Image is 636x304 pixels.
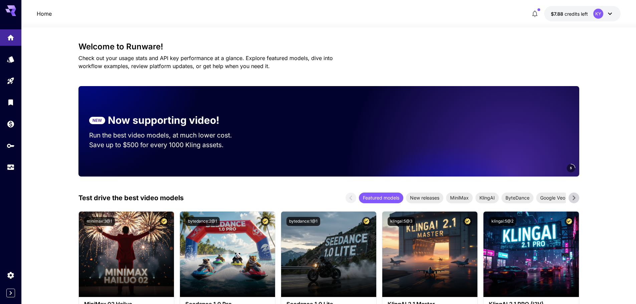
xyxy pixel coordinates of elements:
[362,217,371,226] button: Certified Model – Vetted for best performance and includes a commercial license.
[78,55,333,69] span: Check out your usage stats and API key performance at a glance. Explore featured models, dive int...
[185,217,220,226] button: bytedance:2@1
[37,10,52,18] a: Home
[501,194,534,201] span: ByteDance
[261,217,270,226] button: Certified Model – Vetted for best performance and includes a commercial license.
[593,9,603,19] div: KY
[78,42,579,51] h3: Welcome to Runware!
[37,10,52,18] nav: breadcrumb
[475,193,499,203] div: KlingAI
[7,120,15,128] div: Wallet
[359,193,403,203] div: Featured models
[89,140,245,150] p: Save up to $500 for every 1000 Kling assets.
[475,194,499,201] span: KlingAI
[6,289,15,297] button: Expand sidebar
[160,217,169,226] button: Certified Model – Vetted for best performance and includes a commercial license.
[570,166,572,171] span: 5
[7,98,15,106] div: Library
[180,212,275,297] img: alt
[359,194,403,201] span: Featured models
[536,193,569,203] div: Google Veo
[544,6,621,21] button: $7.87653KY
[78,193,184,203] p: Test drive the best video models
[7,55,15,63] div: Models
[7,163,15,172] div: Usage
[446,193,473,203] div: MiniMax
[108,113,219,128] p: Now supporting video!
[536,194,569,201] span: Google Veo
[382,212,477,297] img: alt
[89,130,245,140] p: Run the best video models, at much lower cost.
[551,10,588,17] div: $7.87653
[483,212,579,297] img: alt
[281,212,376,297] img: alt
[79,212,174,297] img: alt
[551,11,565,17] span: $7.88
[565,11,588,17] span: credits left
[7,31,15,40] div: Home
[7,271,15,279] div: Settings
[463,217,472,226] button: Certified Model – Vetted for best performance and includes a commercial license.
[565,217,574,226] button: Certified Model – Vetted for best performance and includes a commercial license.
[7,141,15,150] div: API Keys
[92,117,102,123] p: NEW
[501,193,534,203] div: ByteDance
[446,194,473,201] span: MiniMax
[84,217,115,226] button: minimax:3@1
[7,77,15,85] div: Playground
[406,193,443,203] div: New releases
[406,194,443,201] span: New releases
[489,217,516,226] button: klingai:5@2
[388,217,415,226] button: klingai:5@3
[286,217,320,226] button: bytedance:1@1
